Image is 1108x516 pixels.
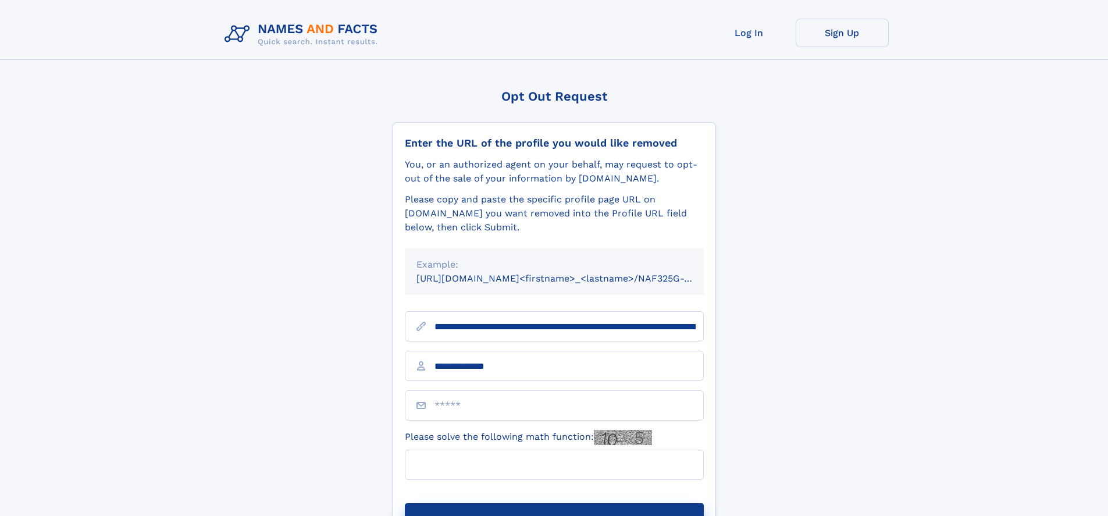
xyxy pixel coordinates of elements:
div: Opt Out Request [393,89,716,104]
div: Enter the URL of the profile you would like removed [405,137,704,150]
img: Logo Names and Facts [220,19,387,50]
div: Example: [416,258,692,272]
a: Sign Up [796,19,889,47]
label: Please solve the following math function: [405,430,652,445]
small: [URL][DOMAIN_NAME]<firstname>_<lastname>/NAF325G-xxxxxxxx [416,273,726,284]
div: Please copy and paste the specific profile page URL on [DOMAIN_NAME] you want removed into the Pr... [405,193,704,234]
a: Log In [703,19,796,47]
div: You, or an authorized agent on your behalf, may request to opt-out of the sale of your informatio... [405,158,704,186]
